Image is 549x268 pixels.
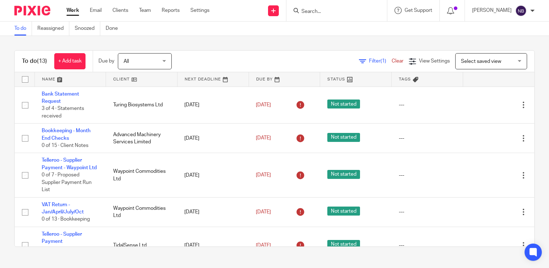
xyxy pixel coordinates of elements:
[419,59,450,64] span: View Settings
[399,242,456,249] div: ---
[162,7,180,14] a: Reports
[399,101,456,108] div: ---
[256,172,271,177] span: [DATE]
[399,208,456,216] div: ---
[75,22,100,36] a: Snoozed
[42,217,90,222] span: 0 of 13 · Bookkeeping
[177,197,249,227] td: [DATE]
[399,172,456,179] div: ---
[392,59,403,64] a: Clear
[380,59,386,64] span: (1)
[14,6,50,15] img: Pixie
[106,87,177,124] td: Turing Biosystems Ltd
[472,7,512,14] p: [PERSON_NAME]
[112,7,128,14] a: Clients
[327,207,360,216] span: Not started
[369,59,392,64] span: Filter
[42,92,79,104] a: Bank Statement Request
[106,153,177,197] td: Waypoint Commodities Ltd
[98,57,114,65] p: Due by
[106,124,177,153] td: Advanced Machinery Services Limited
[515,5,527,17] img: svg%3E
[66,7,79,14] a: Work
[177,124,249,153] td: [DATE]
[42,106,84,119] span: 3 of 4 · Statements received
[42,128,91,140] a: Bookkeeping - Month End Checks
[327,100,360,108] span: Not started
[190,7,209,14] a: Settings
[22,57,47,65] h1: To do
[14,22,32,36] a: To do
[327,240,360,249] span: Not started
[405,8,432,13] span: Get Support
[139,7,151,14] a: Team
[256,243,271,248] span: [DATE]
[124,59,129,64] span: All
[42,232,82,244] a: Telleroo - Supplier Payment
[106,22,123,36] a: Done
[399,77,411,81] span: Tags
[106,197,177,227] td: Waypoint Commodities Ltd
[37,58,47,64] span: (13)
[106,227,177,264] td: TidalSense Ltd
[399,135,456,142] div: ---
[461,59,501,64] span: Select saved view
[177,87,249,124] td: [DATE]
[54,53,86,69] a: + Add task
[42,202,84,214] a: VAT Return - Jan/April/July/Oct
[327,170,360,179] span: Not started
[42,172,92,192] span: 0 of 7 · Proposed Supplier Payment Run List
[42,158,97,170] a: Telleroo - Supplier Payment - Waypoint Ltd
[177,153,249,197] td: [DATE]
[90,7,102,14] a: Email
[42,143,88,148] span: 0 of 15 · Client Notes
[37,22,69,36] a: Reassigned
[256,209,271,214] span: [DATE]
[256,136,271,141] span: [DATE]
[256,102,271,107] span: [DATE]
[301,9,365,15] input: Search
[177,227,249,264] td: [DATE]
[327,133,360,142] span: Not started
